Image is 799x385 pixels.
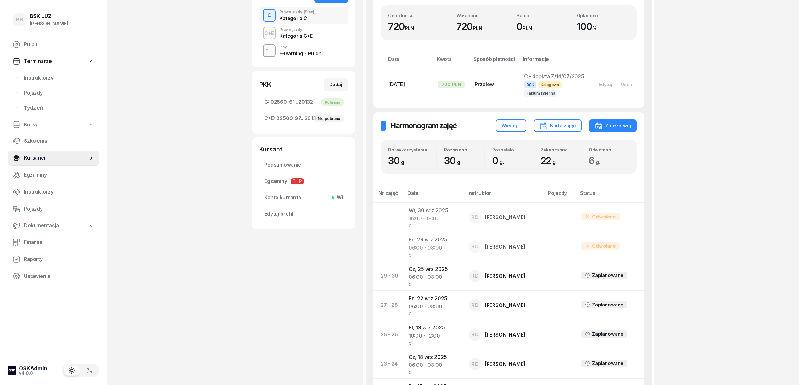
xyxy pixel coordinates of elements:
[589,155,603,166] span: 6
[264,114,275,123] span: C+E:
[470,55,519,69] th: Sposób płatności
[259,80,271,89] div: PKK
[576,189,644,202] th: Status
[259,111,348,126] a: C+E:82500-97...20134Nie pobrano
[404,232,464,261] td: Pn, 29 wrz 2025
[444,155,464,166] span: 30
[24,57,52,65] span: Terminarze
[581,242,620,250] div: Odwołane
[262,29,277,37] div: C+E
[373,349,404,378] td: 23 - 24
[577,21,629,32] div: 100
[24,89,94,97] span: Pojazdy
[8,252,99,267] a: Raporty
[592,359,623,367] div: Zaplanowane
[471,332,478,337] span: RD
[599,82,612,87] div: Edytuj
[30,19,68,28] div: [PERSON_NAME]
[373,189,404,202] th: Nr zajęć
[592,301,623,309] div: Zaplanowane
[30,14,68,19] div: BSK LUZ
[297,178,304,184] span: P
[19,101,99,116] a: Tydzień
[517,21,569,32] div: 0
[409,303,459,311] div: 06:00 - 08:00
[8,184,99,200] a: Instruktorzy
[373,291,404,320] td: 27 - 28
[500,159,504,165] small: g.
[8,201,99,217] a: Pojazdy
[24,205,94,213] span: Pojazdy
[259,174,348,189] a: EgzaminyTP
[485,273,525,278] div: [PERSON_NAME]
[19,70,99,85] a: Instruktorzy
[388,147,436,152] div: Do wykorzystania
[24,121,38,129] span: Kursy
[456,13,509,18] div: Wpłacono
[291,178,297,184] span: T
[581,213,620,220] div: Odwołane
[8,235,99,250] a: Finanse
[263,47,276,55] div: E-L
[409,361,459,369] div: 06:00 - 08:00
[471,361,478,367] span: RD
[596,159,600,165] small: g.
[471,215,478,220] span: RD
[485,361,525,366] div: [PERSON_NAME]
[259,157,348,173] a: Podsumowanie
[577,13,629,18] div: Opłacono
[473,25,482,31] small: PLN
[405,25,414,31] small: PLN
[264,161,343,169] span: Podsumowanie
[539,122,576,129] div: Karta zajęć
[279,45,322,49] div: Inny
[373,320,404,349] td: 25 - 26
[24,171,94,179] span: Egzaminy
[388,13,449,18] div: Cena kursu
[464,189,545,202] th: Instruktor
[24,104,94,112] span: Tydzień
[471,303,478,308] span: RD
[409,369,459,375] div: C
[279,16,317,21] div: Kategoria C
[259,24,348,42] button: C+EPrawo jazdyKategoria C+E
[409,244,459,252] div: 06:00 - 08:00
[409,340,459,345] div: C
[595,122,631,129] div: Zarezerwuj
[438,81,465,88] div: 720 PLN
[409,281,459,287] div: C
[485,332,525,337] div: [PERSON_NAME]
[8,366,16,375] img: logo-xs-dark@2x.png
[471,244,478,249] span: RD
[517,13,569,18] div: Saldo
[456,21,509,32] div: 720
[334,194,343,202] span: Wł
[544,189,576,202] th: Pojazdy
[485,303,525,308] div: [PERSON_NAME]
[314,115,344,122] div: Nie pobrano
[496,119,526,132] button: Więcej...
[24,41,94,49] span: Pulpit
[534,119,582,132] button: Karta zajęć
[471,273,478,278] span: RD
[592,330,623,338] div: Zaplanowane
[24,154,88,162] span: Kursanci
[404,320,464,349] td: Pt, 19 wrz 2025
[475,80,514,89] div: Przelew
[592,25,597,31] small: %
[264,194,343,202] span: Konto kursanta
[264,177,343,185] span: Egzaminy
[409,252,459,257] div: C
[259,7,348,24] button: CPrawo jazdy(Stacj.)Kategoria C
[264,98,269,106] span: C:
[8,37,99,52] a: Pulpit
[617,79,637,90] button: Usuń
[388,81,405,87] span: [DATE]
[409,223,459,228] div: C
[264,98,343,106] span: 02560-61...20132
[263,27,276,39] button: C+E
[404,349,464,378] td: Cz, 18 wrz 2025
[552,159,557,165] small: g.
[8,269,99,284] a: Ustawienia
[8,134,99,149] a: Szkolenia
